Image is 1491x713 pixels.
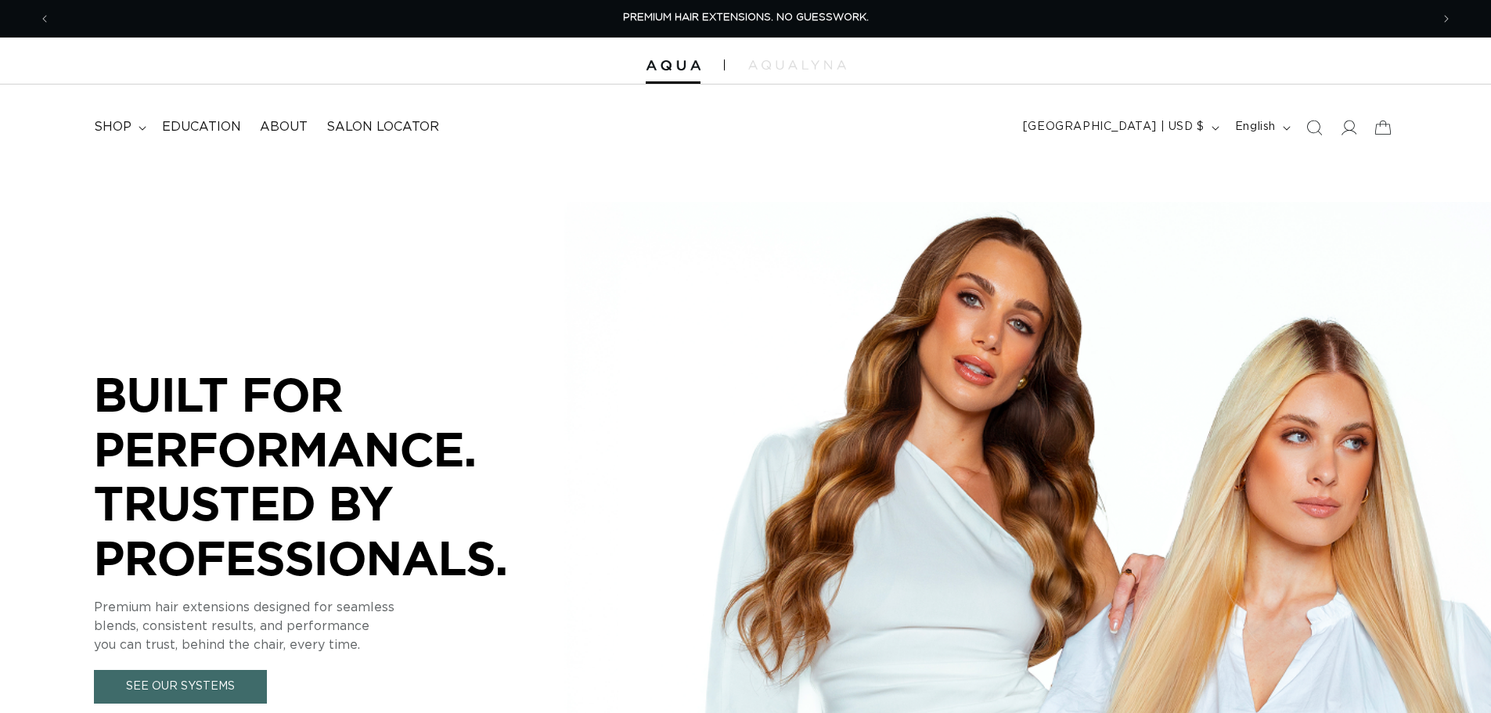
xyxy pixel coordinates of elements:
span: PREMIUM HAIR EXTENSIONS. NO GUESSWORK. [623,13,869,23]
span: Education [162,119,241,135]
button: Next announcement [1429,4,1464,34]
img: aqualyna.com [748,60,846,70]
a: See Our Systems [94,670,267,704]
summary: Search [1297,110,1331,145]
span: English [1235,119,1276,135]
button: English [1226,113,1297,142]
p: BUILT FOR PERFORMANCE. TRUSTED BY PROFESSIONALS. [94,367,564,585]
span: shop [94,119,131,135]
p: Premium hair extensions designed for seamless blends, consistent results, and performance you can... [94,598,564,654]
span: Salon Locator [326,119,439,135]
a: Salon Locator [317,110,448,145]
a: About [250,110,317,145]
img: Aqua Hair Extensions [646,60,700,71]
a: Education [153,110,250,145]
span: [GEOGRAPHIC_DATA] | USD $ [1023,119,1205,135]
button: [GEOGRAPHIC_DATA] | USD $ [1014,113,1226,142]
summary: shop [85,110,153,145]
span: About [260,119,308,135]
button: Previous announcement [27,4,62,34]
